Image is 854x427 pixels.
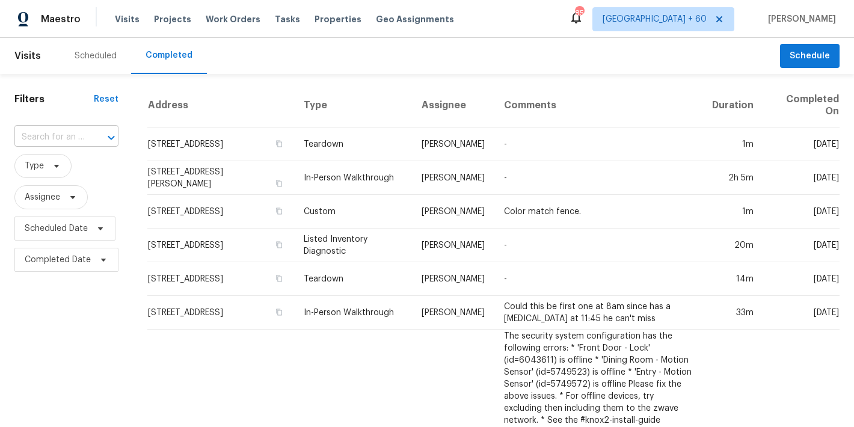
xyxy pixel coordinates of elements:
td: 20m [702,229,763,262]
td: - [494,229,702,262]
td: [STREET_ADDRESS] [147,195,294,229]
td: Teardown [294,127,412,161]
td: - [494,262,702,296]
th: Duration [702,84,763,127]
td: [DATE] [763,195,840,229]
input: Search for an address... [14,128,85,147]
td: - [494,127,702,161]
div: 850 [575,7,583,19]
td: 1m [702,127,763,161]
th: Assignee [412,84,494,127]
button: Copy Address [274,206,284,217]
span: [PERSON_NAME] [763,13,836,25]
td: [DATE] [763,229,840,262]
button: Copy Address [274,178,284,189]
div: Completed [146,49,192,61]
td: [STREET_ADDRESS] [147,127,294,161]
button: Open [103,129,120,146]
td: [DATE] [763,296,840,330]
td: [STREET_ADDRESS] [147,229,294,262]
td: [PERSON_NAME] [412,262,494,296]
span: Visits [115,13,140,25]
th: Completed On [763,84,840,127]
span: Geo Assignments [376,13,454,25]
th: Comments [494,84,702,127]
button: Copy Address [274,307,284,318]
span: Type [25,160,44,172]
span: Scheduled Date [25,223,88,235]
td: [STREET_ADDRESS][PERSON_NAME] [147,161,294,195]
td: [STREET_ADDRESS] [147,296,294,330]
button: Schedule [780,44,840,69]
td: [DATE] [763,127,840,161]
td: [PERSON_NAME] [412,229,494,262]
span: Projects [154,13,191,25]
td: [PERSON_NAME] [412,161,494,195]
span: Maestro [41,13,81,25]
td: 33m [702,296,763,330]
span: Properties [315,13,361,25]
th: Address [147,84,294,127]
td: [PERSON_NAME] [412,296,494,330]
span: Visits [14,43,41,69]
div: Reset [94,93,118,105]
td: [DATE] [763,161,840,195]
div: Scheduled [75,50,117,62]
td: 2h 5m [702,161,763,195]
span: Work Orders [206,13,260,25]
td: 1m [702,195,763,229]
td: [STREET_ADDRESS] [147,262,294,296]
td: [DATE] [763,262,840,296]
td: Listed Inventory Diagnostic [294,229,412,262]
td: In-Person Walkthrough [294,161,412,195]
td: Could this be first one at 8am since has a [MEDICAL_DATA] at 11:45 he can't miss [494,296,702,330]
span: Tasks [275,15,300,23]
span: Schedule [790,49,830,64]
button: Copy Address [274,273,284,284]
button: Copy Address [274,239,284,250]
td: - [494,161,702,195]
td: In-Person Walkthrough [294,296,412,330]
span: Completed Date [25,254,91,266]
span: Assignee [25,191,60,203]
td: [PERSON_NAME] [412,195,494,229]
h1: Filters [14,93,94,105]
th: Type [294,84,412,127]
td: Custom [294,195,412,229]
td: [PERSON_NAME] [412,127,494,161]
span: [GEOGRAPHIC_DATA] + 60 [603,13,707,25]
td: Teardown [294,262,412,296]
button: Copy Address [274,138,284,149]
td: Color match fence. [494,195,702,229]
td: 14m [702,262,763,296]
